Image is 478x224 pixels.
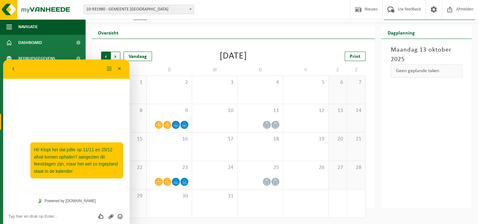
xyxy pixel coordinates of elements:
span: 30 [150,193,189,200]
span: 18 [241,136,280,143]
span: 12 [286,107,325,114]
h2: Overzicht [92,26,125,39]
span: 10-931980 - GEMEENTE NIEL - NIEL [84,5,194,14]
span: Navigatie [18,19,38,35]
span: 2 [150,79,189,86]
span: 19 [286,136,325,143]
button: Emoji invoeren [112,154,121,160]
span: Hi! Klopt het dat jullie op 11/11 en 25/12 afval komen ophalen? aangezien dit feestdagen zijn, ma... [31,88,115,114]
span: 11 [241,107,280,114]
iframe: chat widget [3,59,130,224]
span: 4 [241,79,280,86]
span: Print [350,54,360,59]
td: V [283,64,329,76]
img: Tawky_16x16.svg [34,139,39,144]
h3: Maandag 13 oktober 2025 [391,45,462,64]
div: Geen geplande taken [391,64,462,78]
td: D [147,64,192,76]
span: 5 [286,79,325,86]
td: D [238,64,283,76]
span: 10-931980 - GEMEENTE NIEL - NIEL [83,5,194,14]
span: 21 [350,136,362,143]
a: Print [345,52,366,61]
a: Powered by [DOMAIN_NAME] [32,137,95,146]
span: 25 [241,164,280,171]
div: Beoordeel deze chat [94,154,103,160]
div: Vandaag [124,52,152,61]
span: 3 [195,79,234,86]
span: Dashboard [18,35,42,51]
button: Upload bestand [103,154,112,160]
span: 14 [350,107,362,114]
div: [DATE] [220,52,247,61]
span: 6 [332,79,344,86]
span: Bedrijfsgegevens [18,51,55,66]
td: W [192,64,238,76]
span: 13 [332,107,344,114]
span: 17 [195,136,234,143]
span: Vorige [101,52,111,61]
h2: Dagplanning [381,26,421,39]
span: 31 [195,193,234,200]
span: 23 [150,164,189,171]
span: 20 [332,136,344,143]
span: 28 [350,164,362,171]
span: 27 [332,164,344,171]
span: 24 [195,164,234,171]
span: 7 [350,79,362,86]
span: 9 [150,107,189,114]
div: Group of buttons [94,154,121,160]
td: Z [329,64,347,76]
span: 10 [195,107,234,114]
span: Volgende [111,52,120,61]
td: Z [347,64,366,76]
span: 26 [286,164,325,171]
span: 16 [150,136,189,143]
